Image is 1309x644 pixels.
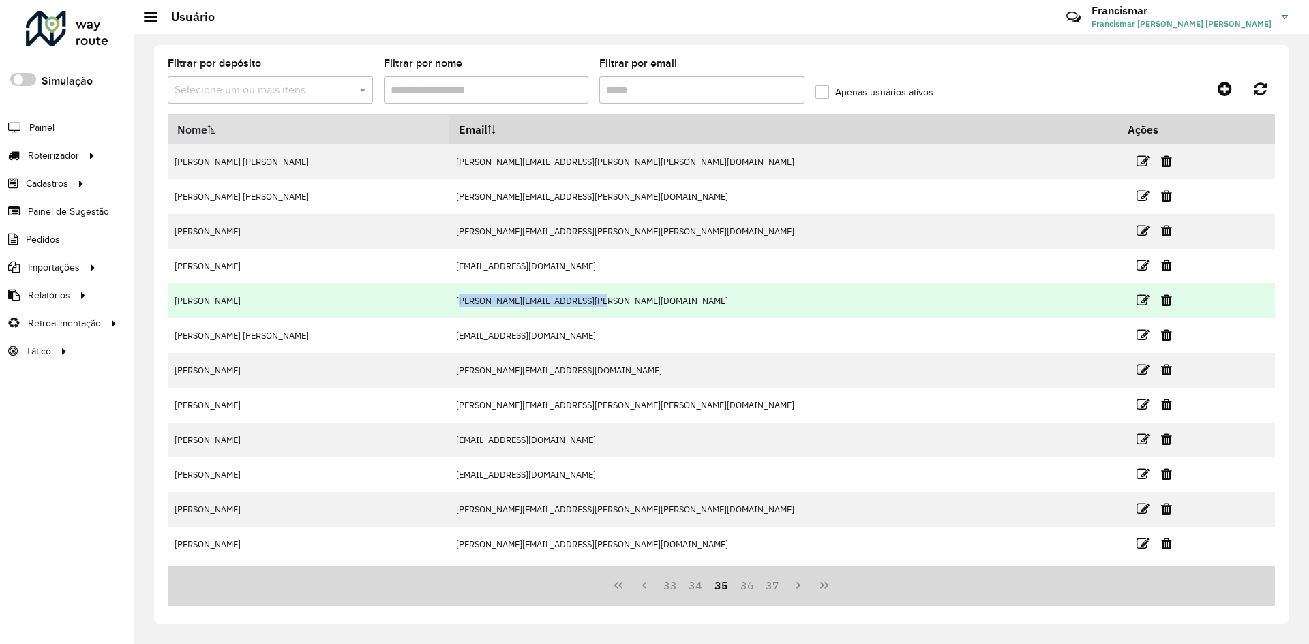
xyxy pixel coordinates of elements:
[384,55,462,72] label: Filtrar por nome
[449,527,1119,562] td: [PERSON_NAME][EMAIL_ADDRESS][PERSON_NAME][DOMAIN_NAME]
[168,527,449,562] td: [PERSON_NAME]
[815,85,933,99] label: Apenas usuários ativos
[168,457,449,492] td: [PERSON_NAME]
[599,55,677,72] label: Filtrar por email
[168,55,261,72] label: Filtrar por depósito
[605,572,631,598] button: First Page
[168,115,449,144] th: Nome
[26,177,68,191] span: Cadastros
[28,204,109,219] span: Painel de Sugestão
[449,115,1119,144] th: Email
[449,318,1119,353] td: [EMAIL_ADDRESS][DOMAIN_NAME]
[168,144,449,179] td: [PERSON_NAME] [PERSON_NAME]
[157,10,215,25] h2: Usuário
[1161,465,1172,483] a: Excluir
[449,249,1119,283] td: [EMAIL_ADDRESS][DOMAIN_NAME]
[449,179,1119,214] td: [PERSON_NAME][EMAIL_ADDRESS][PERSON_NAME][DOMAIN_NAME]
[1137,152,1150,170] a: Editar
[1161,291,1172,309] a: Excluir
[1137,395,1150,414] a: Editar
[28,316,101,331] span: Retroalimentação
[42,73,93,89] label: Simulação
[760,572,786,598] button: 37
[1137,500,1150,518] a: Editar
[1161,534,1172,553] a: Excluir
[1161,500,1172,518] a: Excluir
[449,388,1119,423] td: [PERSON_NAME][EMAIL_ADDRESS][PERSON_NAME][PERSON_NAME][DOMAIN_NAME]
[811,572,837,598] button: Last Page
[1137,534,1150,553] a: Editar
[734,572,760,598] button: 36
[168,388,449,423] td: [PERSON_NAME]
[449,214,1119,249] td: [PERSON_NAME][EMAIL_ADDRESS][PERSON_NAME][PERSON_NAME][DOMAIN_NAME]
[1059,3,1088,32] a: Contato Rápido
[449,353,1119,388] td: [PERSON_NAME][EMAIL_ADDRESS][DOMAIN_NAME]
[1137,361,1150,379] a: Editar
[26,344,51,358] span: Tático
[29,121,55,135] span: Painel
[168,318,449,353] td: [PERSON_NAME] [PERSON_NAME]
[682,572,708,598] button: 34
[1137,291,1150,309] a: Editar
[26,232,60,247] span: Pedidos
[449,283,1119,318] td: [PERSON_NAME][EMAIL_ADDRESS][PERSON_NAME][DOMAIN_NAME]
[1137,256,1150,275] a: Editar
[168,353,449,388] td: [PERSON_NAME]
[1137,465,1150,483] a: Editar
[1092,4,1272,17] h3: Francismar
[449,144,1119,179] td: [PERSON_NAME][EMAIL_ADDRESS][PERSON_NAME][PERSON_NAME][DOMAIN_NAME]
[28,260,80,275] span: Importações
[1161,430,1172,448] a: Excluir
[631,572,657,598] button: Previous Page
[168,249,449,283] td: [PERSON_NAME]
[1137,326,1150,344] a: Editar
[168,423,449,457] td: [PERSON_NAME]
[449,423,1119,457] td: [EMAIL_ADDRESS][DOMAIN_NAME]
[1161,187,1172,205] a: Excluir
[449,457,1119,492] td: [EMAIL_ADDRESS][DOMAIN_NAME]
[785,572,811,598] button: Next Page
[28,149,79,163] span: Roteirizador
[28,288,70,303] span: Relatórios
[1137,430,1150,448] a: Editar
[168,214,449,249] td: [PERSON_NAME]
[1137,187,1150,205] a: Editar
[657,572,683,598] button: 33
[168,283,449,318] td: [PERSON_NAME]
[168,179,449,214] td: [PERSON_NAME] [PERSON_NAME]
[1161,395,1172,414] a: Excluir
[1137,221,1150,240] a: Editar
[1161,326,1172,344] a: Excluir
[449,492,1119,527] td: [PERSON_NAME][EMAIL_ADDRESS][PERSON_NAME][PERSON_NAME][DOMAIN_NAME]
[708,572,734,598] button: 35
[1119,115,1201,144] th: Ações
[1161,221,1172,240] a: Excluir
[168,492,449,527] td: [PERSON_NAME]
[1092,18,1272,30] span: Francismar [PERSON_NAME] [PERSON_NAME]
[1161,256,1172,275] a: Excluir
[1161,152,1172,170] a: Excluir
[1161,361,1172,379] a: Excluir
